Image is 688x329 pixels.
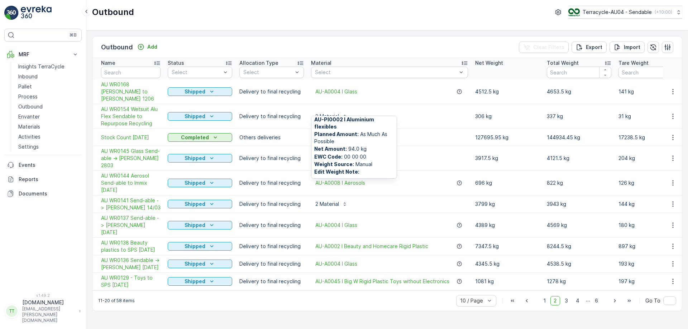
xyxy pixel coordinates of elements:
a: Reports [4,172,82,187]
a: Envanter [15,112,82,122]
p: 180 kg [618,222,683,229]
span: AU WR0138 Beauty plastics to SPS [DATE] [101,239,161,253]
a: Stock Count April 2025 [101,134,161,141]
p: Reports [19,176,79,183]
p: Select [315,69,457,76]
p: Shipped [185,243,205,250]
p: Status [168,59,184,67]
p: 1081 kg [475,278,540,285]
input: Search [618,67,683,78]
span: 3 [562,296,571,305]
p: Shipped [185,278,205,285]
p: Envanter [18,113,40,120]
p: ⌘B [70,32,77,38]
p: Shipped [185,200,205,208]
button: MRF [4,47,82,62]
b: Planned Amount : [314,131,359,137]
span: AU WR0144 Aerosol Send-able to Immix [DATE] [101,172,161,194]
span: As Much As Possible [314,131,394,145]
button: Completed [168,133,232,142]
p: 3799 kg [475,200,540,208]
a: AU WR0168 Glass to Alex Fraser 1206 [101,81,161,102]
button: Add [134,43,160,51]
td: Delivery to final recycling [236,213,307,238]
b: EWC Code : [314,154,343,160]
p: 204 kg [618,155,683,162]
p: 127695.95 kg [475,134,540,141]
a: AU-A0045 I Big W Rigid Plastic Toys without Electronics [315,278,449,285]
span: 1 [540,296,549,305]
td: Delivery to final recycling [236,146,307,171]
p: Shipped [185,260,205,267]
span: AU WR0136 Sendable -> [PERSON_NAME] [DATE] [101,257,161,271]
span: 00 00 00 [314,153,394,160]
button: 2 Material [311,198,352,210]
b: Weight Source : [314,161,354,167]
a: Pallet [15,82,82,92]
p: 4538.5 kg [547,260,611,267]
img: terracycle_logo.png [568,8,580,16]
p: Insights TerraCycle [18,63,64,70]
p: 126 kg [618,179,683,187]
a: Activities [15,132,82,142]
a: AU-A0004 I Glass [315,88,357,95]
a: AU WR0154 Wetsuit Alu Flex Sendable to Repurpose Recycling [101,106,161,127]
p: Documents [19,190,79,197]
img: logo [4,6,19,20]
a: AU-A0002 I Beauty and Homecare Rigid Plastic [315,243,428,250]
button: Export [572,42,607,53]
p: 141 kg [618,88,683,95]
p: Shipped [185,155,205,162]
span: Manual [314,161,394,168]
span: AU WR0141 Send-able -> [PERSON_NAME] 14/03 [101,197,161,211]
span: AU-A0004 I Glass [315,260,357,267]
a: AU-A0004 I Glass [315,222,357,229]
p: Shipped [185,179,205,187]
p: 197 kg [618,278,683,285]
span: AU WR0137 Send-able -> [PERSON_NAME] [DATE] [101,214,161,236]
a: Inbound [15,72,82,82]
p: 3943 kg [547,200,611,208]
p: 337 kg [547,113,611,120]
td: Delivery to final recycling [236,238,307,255]
p: ( +10:00 ) [655,9,672,15]
p: Shipped [185,88,205,95]
span: v 1.49.2 [4,293,82,297]
td: Delivery to final recycling [236,273,307,290]
p: 2 Material [315,113,339,120]
p: 822 kg [547,179,611,187]
p: [DOMAIN_NAME] [22,299,75,306]
p: ... [586,296,590,305]
p: Activities [18,133,40,140]
span: AU WR0168 [PERSON_NAME] to [PERSON_NAME] 1206 [101,81,161,102]
td: Delivery to final recycling [236,195,307,213]
span: 94.0 kg [314,145,394,153]
p: MRF [19,51,67,58]
img: logo_light-DOdMpM7g.png [21,6,52,20]
p: 31 kg [618,113,683,120]
button: Terracycle-AU04 - Sendable(+10:00) [568,6,682,19]
p: Name [101,59,115,67]
a: Process [15,92,82,102]
a: Documents [4,187,82,201]
button: Shipped [168,200,232,208]
a: AU-A0008 I Aerosols [315,179,365,187]
button: Shipped [168,112,232,121]
p: 4653.5 kg [547,88,611,95]
a: AU WR0141 Send-able -> Alex Fraser 14/03 [101,197,161,211]
a: Settings [15,142,82,152]
p: 4569 kg [547,222,611,229]
p: 144 kg [618,200,683,208]
a: Events [4,158,82,172]
span: 2 [550,296,560,305]
span: AU WR0145 Glass Send-able -> [PERSON_NAME] 2803 [101,147,161,169]
a: Materials [15,122,82,132]
a: AU WR0145 Glass Send-able -> Alex Fraser 2803 [101,147,161,169]
p: 897 kg [618,243,683,250]
a: AU WR0129 - Toys to SPS 14.1.25 [101,274,161,289]
p: 17238.5 kg [618,134,683,141]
